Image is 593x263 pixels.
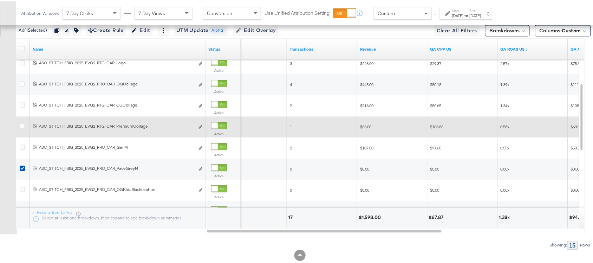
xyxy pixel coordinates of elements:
[131,23,152,34] button: Edit
[39,59,195,64] div: ASC_STITCH_FBIG_2025_EVG2_RTG_CAR_Logo
[360,144,373,149] span: $107.00
[437,25,477,34] span: Clear All Filters
[430,45,495,51] a: Spend/GA Transactions
[501,81,510,86] span: 1.39x
[429,213,446,219] div: $67.87
[464,12,470,17] strong: to
[430,59,442,65] span: $29.37
[567,239,578,248] div: 15
[571,165,580,170] span: $0.00
[207,9,232,15] span: Conversion
[501,102,510,107] span: 1.34x
[39,101,195,107] div: ASC_STITCH_FBIG_2025_EVG2_RTG_CAR_OGCollage
[39,143,195,149] div: ASC_STITCH_FBIG_2025_EVG2_PRO_CAR_GenAI
[571,123,582,128] span: $63.00
[359,213,383,219] div: $1,598.00
[501,165,510,170] span: 0.00x
[501,123,510,128] span: 0.58x
[290,186,292,191] span: 0
[290,144,292,149] span: 2
[378,9,395,15] span: Custom
[430,165,439,170] span: $0.00
[360,45,425,51] a: Transaction Revenue - The total sale revenue (excluding shipping and tax) of the transaction
[452,12,464,17] div: [DATE]
[540,26,581,33] span: Columns:
[39,185,195,191] div: ASC_STITCH_FBIG_2025_EVG2_PRO_CAR_OGKidsBlackLeather
[208,45,238,51] a: Shows the current state of your Ad.
[569,213,588,219] div: $94.00
[430,81,442,86] span: $80.18
[211,151,227,156] label: Active
[234,23,278,34] button: Edit Overlay
[133,25,150,33] span: Edit
[470,7,481,12] label: End:
[430,123,444,128] span: $108.86
[19,26,47,32] div: Ad ( 1 Selected)
[571,186,580,191] span: $0.00
[360,165,369,170] span: $0.00
[39,80,195,85] div: ASC_STITCH_FBIG_2025_EVG2_PRO_CAR_OGCollage
[290,59,292,65] span: 3
[549,241,567,246] div: Showing:
[535,24,591,35] button: Columns:Custom
[360,186,369,191] span: $0.00
[501,45,565,51] a: GA Revenue/Spend
[501,59,510,65] span: 2.57x
[176,25,226,33] span: UTM Update
[360,102,373,107] span: $216.00
[39,164,195,170] div: ASC_STITCH_FBIG_2025_EVG2_PRO_CAR_PaceGreyM
[290,123,292,128] span: 1
[430,186,439,191] span: $0.00
[290,45,354,51] a: Transactions - The total number of transactions
[430,102,442,107] span: $80.65
[360,81,373,86] span: $445.00
[211,88,227,92] label: Active
[432,12,439,14] span: ↑
[501,144,510,149] span: 0.55x
[434,24,480,35] button: Clear All Filters
[571,81,584,86] span: $111.25
[211,109,227,114] label: Active
[211,130,227,135] label: Active
[265,8,331,15] label: Use Unified Attribution Setting:
[290,81,292,86] span: 4
[174,23,228,34] button: UTM UpdateAlpha
[21,9,59,14] div: Attribution Window:
[452,7,464,12] label: Start:
[430,144,442,149] span: $97.60
[485,24,530,35] button: Breakdowns
[209,26,226,32] span: Alpha
[138,9,165,15] span: 7 Day Views
[220,45,284,51] a: Sessions - GA Sessions - The total number of sessions
[33,45,203,51] a: Ad Name.
[501,186,510,191] span: 0.00x
[571,102,584,107] span: $108.00
[211,193,227,198] label: Active
[470,12,481,17] div: [DATE]
[211,67,227,71] label: Active
[571,144,582,149] span: $53.50
[290,102,292,107] span: 2
[86,23,126,34] button: Create Rule
[88,25,124,33] span: Create Rule
[66,9,93,15] span: 7 Day Clicks
[562,26,581,32] span: Custom
[39,122,195,128] div: ASC_STITCH_FBIG_2025_EVG2_RTG_CAR_PremiumCollage
[211,172,227,177] label: Active
[290,165,292,170] span: 0
[580,241,591,246] div: Rows
[499,213,512,219] div: 1.38x
[571,59,582,65] span: $75.33
[236,25,276,33] span: Edit Overlay
[288,213,295,219] div: 17
[360,59,373,65] span: $226.00
[360,123,371,128] span: $63.00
